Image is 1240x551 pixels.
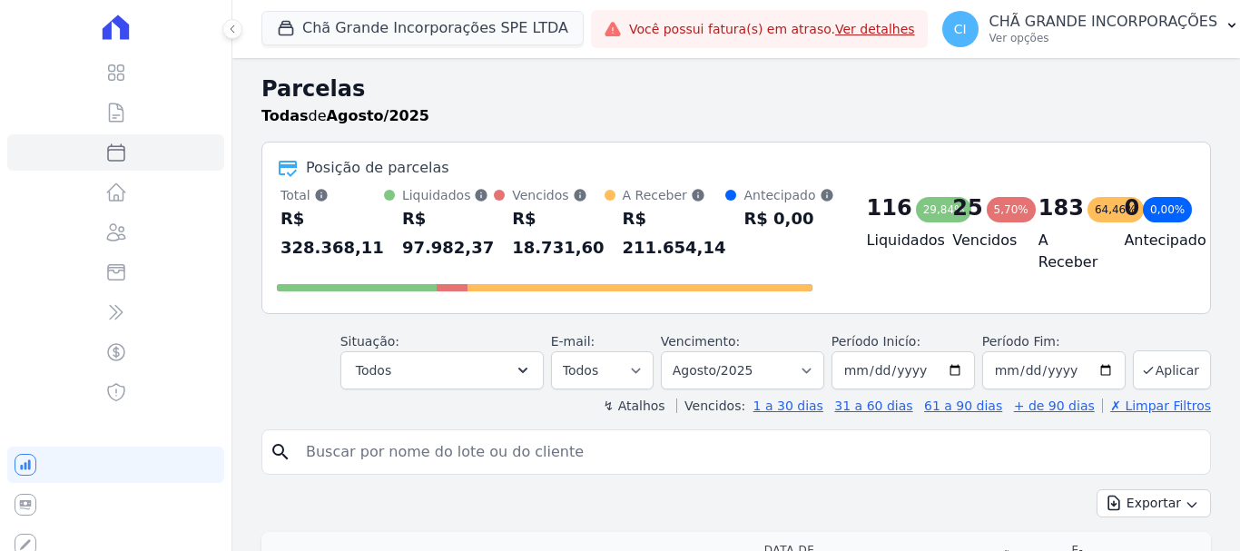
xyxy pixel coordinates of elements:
[1038,230,1096,273] h4: A Receber
[753,398,823,413] a: 1 a 30 dias
[832,334,920,349] label: Período Inicío:
[1097,489,1211,517] button: Exportar
[924,398,1002,413] a: 61 a 90 dias
[306,157,449,179] div: Posição de parcelas
[743,204,833,233] div: R$ 0,00
[512,186,604,204] div: Vencidos
[987,197,1036,222] div: 5,70%
[1124,193,1139,222] div: 0
[989,31,1218,45] p: Ver opções
[280,204,384,262] div: R$ 328.368,11
[623,204,726,262] div: R$ 211.654,14
[1014,398,1095,413] a: + de 90 dias
[952,193,982,222] div: 25
[356,359,391,381] span: Todos
[270,441,291,463] i: search
[916,197,972,222] div: 29,84%
[1102,398,1211,413] a: ✗ Limpar Filtros
[1038,193,1084,222] div: 183
[340,334,399,349] label: Situação:
[982,332,1126,351] label: Período Fim:
[661,334,740,349] label: Vencimento:
[743,186,833,204] div: Antecipado
[952,230,1009,251] h4: Vencidos
[327,107,429,124] strong: Agosto/2025
[603,398,664,413] label: ↯ Atalhos
[867,193,912,222] div: 116
[261,11,584,45] button: Chã Grande Incorporações SPE LTDA
[261,73,1211,105] h2: Parcelas
[835,22,915,36] a: Ver detalhes
[989,13,1218,31] p: CHÃ GRANDE INCORPORAÇÕES
[1143,197,1192,222] div: 0,00%
[1124,230,1181,251] h4: Antecipado
[629,20,915,39] span: Você possui fatura(s) em atraso.
[954,23,967,35] span: CI
[402,186,494,204] div: Liquidados
[261,107,309,124] strong: Todas
[1087,197,1144,222] div: 64,46%
[512,204,604,262] div: R$ 18.731,60
[623,186,726,204] div: A Receber
[280,186,384,204] div: Total
[867,230,924,251] h4: Liquidados
[551,334,595,349] label: E-mail:
[834,398,912,413] a: 31 a 60 dias
[261,105,429,127] p: de
[1133,350,1211,389] button: Aplicar
[402,204,494,262] div: R$ 97.982,37
[295,434,1203,470] input: Buscar por nome do lote ou do cliente
[676,398,745,413] label: Vencidos:
[340,351,544,389] button: Todos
